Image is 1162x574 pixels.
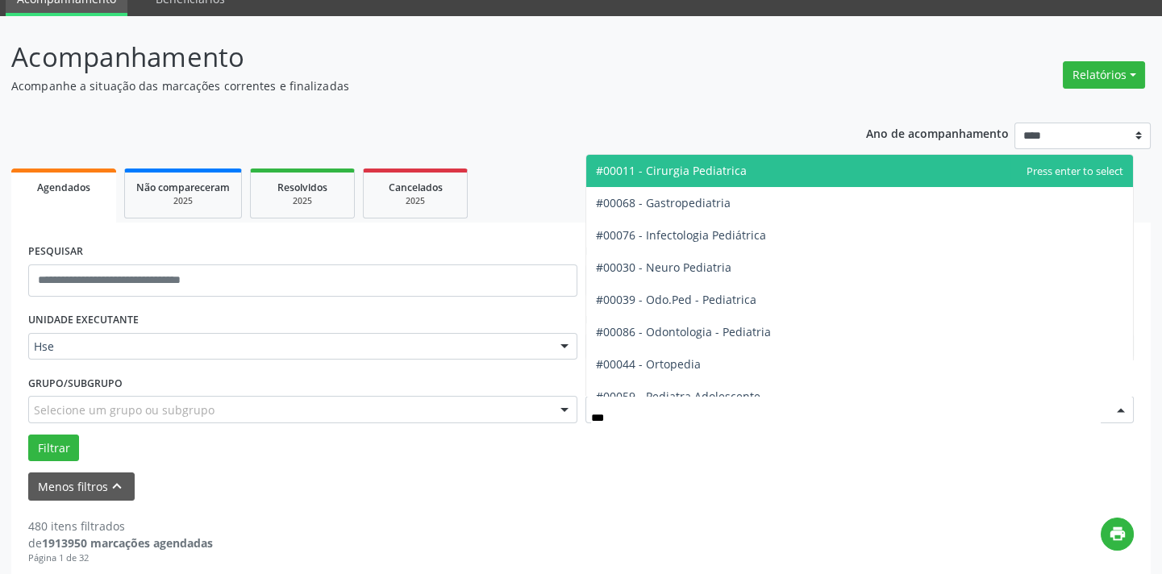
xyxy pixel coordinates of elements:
[866,123,1009,143] p: Ano de acompanhamento
[28,371,123,396] label: Grupo/Subgrupo
[389,181,443,194] span: Cancelados
[108,477,126,495] i: keyboard_arrow_up
[11,37,809,77] p: Acompanhamento
[375,195,456,207] div: 2025
[34,339,544,355] span: Hse
[28,308,139,333] label: UNIDADE EXECUTANTE
[28,435,79,462] button: Filtrar
[1063,61,1145,89] button: Relatórios
[596,389,760,404] span: #00059 - Pediatra Adolescente
[136,181,230,194] span: Não compareceram
[28,472,135,501] button: Menos filtroskeyboard_arrow_up
[28,551,213,565] div: Página 1 de 32
[596,292,756,307] span: #00039 - Odo.Ped - Pediatrica
[262,195,343,207] div: 2025
[596,260,731,275] span: #00030 - Neuro Pediatria
[11,77,809,94] p: Acompanhe a situação das marcações correntes e finalizadas
[596,195,731,210] span: #00068 - Gastropediatria
[136,195,230,207] div: 2025
[28,518,213,534] div: 480 itens filtrados
[28,534,213,551] div: de
[596,356,701,372] span: #00044 - Ortopedia
[28,239,83,264] label: PESQUISAR
[1109,525,1127,543] i: print
[34,401,214,418] span: Selecione um grupo ou subgrupo
[596,163,747,178] span: #00011 - Cirurgia Pediatrica
[596,324,771,339] span: #00086 - Odontologia - Pediatria
[42,535,213,551] strong: 1913950 marcações agendadas
[277,181,327,194] span: Resolvidos
[37,181,90,194] span: Agendados
[1101,518,1134,551] button: print
[596,227,766,243] span: #00076 - Infectologia Pediátrica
